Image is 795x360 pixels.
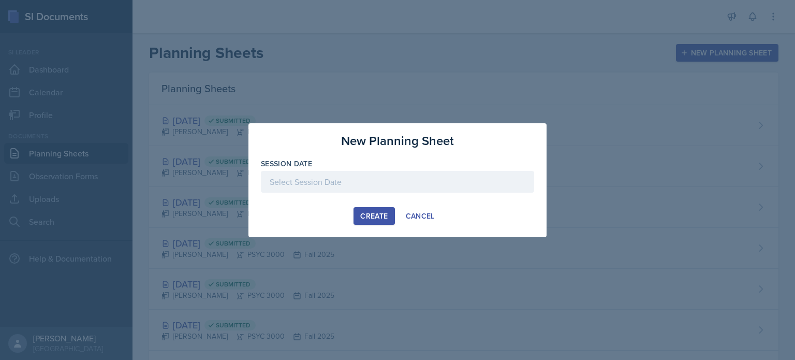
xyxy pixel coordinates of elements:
[261,159,312,169] label: Session Date
[406,212,435,220] div: Cancel
[399,207,441,225] button: Cancel
[354,207,394,225] button: Create
[360,212,388,220] div: Create
[341,132,454,150] h3: New Planning Sheet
